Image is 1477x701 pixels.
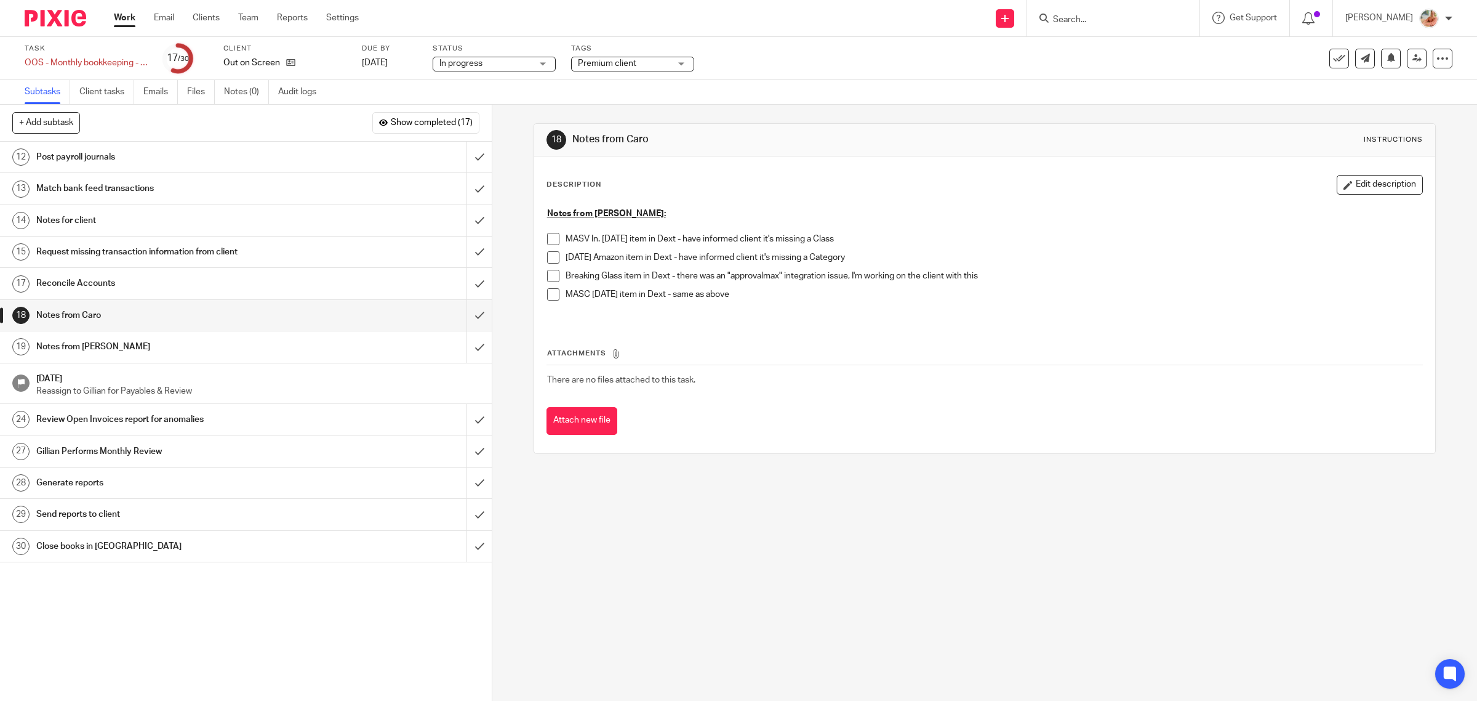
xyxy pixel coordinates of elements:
a: Reports [277,12,308,24]
h1: Review Open Invoices report for anomalies [36,410,315,429]
div: 15 [12,243,30,261]
a: Team [238,12,258,24]
div: 13 [12,180,30,198]
span: There are no files attached to this task. [547,376,695,384]
h1: Request missing transaction information from client [36,243,315,261]
div: 18 [12,307,30,324]
p: [DATE] Amazon item in Dext - have informed client it's missing a Category [566,251,1423,264]
span: [DATE] [362,59,388,67]
p: MASV In. [DATE] item in Dext - have informed client it's missing a Class [566,233,1423,245]
small: /30 [178,55,189,62]
p: Out on Screen [223,57,280,69]
div: OOS - Monthly bookkeeping - July [25,57,148,69]
h1: Reconcile Accounts [36,274,315,293]
h1: Notes from Caro [36,306,315,325]
h1: Notes from Caro [572,133,1011,146]
img: MIC.jpg [1419,9,1439,28]
p: MASC [DATE] item in Dext - same as above [566,288,1423,301]
div: 17 [12,275,30,293]
h1: Post payroll journals [36,148,315,166]
a: Emails [143,80,178,104]
div: 18 [546,130,566,150]
label: Due by [362,44,417,54]
div: 17 [167,51,189,65]
div: 30 [12,538,30,555]
div: 27 [12,443,30,460]
button: Show completed (17) [372,112,479,133]
a: Settings [326,12,359,24]
button: Attach new file [546,407,617,435]
a: Work [114,12,135,24]
label: Tags [571,44,694,54]
a: Files [187,80,215,104]
div: 19 [12,338,30,355]
div: 12 [12,148,30,166]
img: Pixie [25,10,86,26]
div: 29 [12,506,30,523]
label: Client [223,44,346,54]
input: Search [1052,15,1163,26]
div: 28 [12,474,30,492]
h1: Generate reports [36,474,315,492]
h1: Send reports to client [36,505,315,524]
span: Get Support [1230,14,1277,22]
h1: Gillian Performs Monthly Review [36,442,315,461]
label: Status [433,44,556,54]
u: Notes from [PERSON_NAME]: [547,209,666,218]
p: Reassign to Gillian for Payables & Review [36,385,479,397]
span: Attachments [547,350,606,357]
a: Subtasks [25,80,70,104]
p: Breaking Glass item in Dext - there was an "approvalmax" integration issue, I'm working on the cl... [566,270,1423,282]
div: Instructions [1364,135,1423,145]
a: Clients [193,12,220,24]
button: + Add subtask [12,112,80,133]
p: Description [546,180,601,190]
label: Task [25,44,148,54]
h1: Close books in [GEOGRAPHIC_DATA] [36,537,315,556]
a: Client tasks [79,80,134,104]
div: 24 [12,411,30,428]
p: [PERSON_NAME] [1345,12,1413,24]
h1: [DATE] [36,370,479,385]
div: 14 [12,212,30,229]
span: In progress [439,59,482,68]
span: Show completed (17) [391,118,473,128]
span: Premium client [578,59,636,68]
a: Notes (0) [224,80,269,104]
h1: Notes for client [36,211,315,230]
h1: Match bank feed transactions [36,179,315,198]
button: Edit description [1337,175,1423,195]
a: Audit logs [278,80,326,104]
h1: Notes from [PERSON_NAME] [36,338,315,356]
a: Email [154,12,174,24]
